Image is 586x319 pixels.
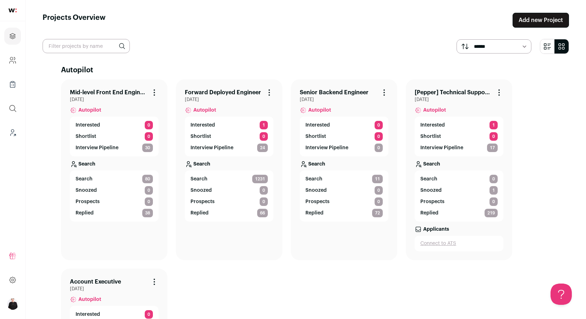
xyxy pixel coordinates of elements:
a: Add new Project [513,13,569,28]
a: Shortlist 0 [76,132,153,141]
a: Prospects 0 [190,197,268,206]
a: Company and ATS Settings [4,52,21,69]
p: Interview Pipeline [305,144,348,151]
p: Prospects [305,198,330,205]
span: 1 [490,186,498,195]
button: Project Actions [495,88,503,97]
button: Project Actions [150,278,159,286]
span: Autopilot [78,296,101,303]
span: 0 [145,132,153,141]
a: Shortlist 0 [305,132,383,141]
p: Replied [76,209,94,217]
span: 72 [372,209,383,217]
span: Search [420,175,437,183]
a: Search 1231 [190,175,268,183]
a: Replied 66 [190,209,268,217]
span: 0 [490,197,498,206]
span: 38 [142,209,153,217]
p: Snoozed [76,187,97,194]
span: 0 [375,197,383,206]
span: Search [305,175,322,183]
span: 0 [145,121,153,129]
a: Company Lists [4,76,21,93]
span: [DATE] [70,97,159,102]
span: Autopilot [308,107,331,114]
p: Interview Pipeline [76,144,118,151]
a: Search 11 [305,175,383,183]
iframe: Toggle Customer Support [551,284,572,305]
a: Interested 0 [305,121,383,129]
span: 1 [260,121,268,129]
p: Search [193,161,210,168]
span: 24 [257,144,268,152]
p: Interested [76,122,100,129]
p: Shortlist [76,133,96,140]
button: Project Actions [380,88,388,97]
a: Autopilot [70,102,159,117]
span: [DATE] [70,286,159,292]
a: Replied 219 [420,209,498,217]
button: Project Actions [265,88,273,97]
a: Autopilot [415,102,503,117]
p: Shortlist [190,133,211,140]
span: 0 [490,175,498,183]
p: Interested [420,122,445,129]
span: 0 [490,132,498,141]
a: Prospects 0 [305,197,383,206]
p: Shortlist [420,133,441,140]
span: 0 [375,144,383,152]
a: Interview Pipeline 17 [420,144,498,152]
p: Shortlist [305,133,326,140]
a: Snoozed 1 [420,186,498,195]
span: 0 [260,132,268,141]
span: [DATE] [415,97,503,102]
img: 9240684-medium_jpg [7,298,18,310]
a: Replied 38 [76,209,153,217]
a: Forward Deployed Engineer [185,88,261,97]
span: Autopilot [193,107,216,114]
span: Search [190,175,208,183]
a: Autopilot [300,102,388,117]
a: Prospects 0 [420,197,498,206]
a: Interview Pipeline 0 [305,144,383,152]
span: 219 [485,209,498,217]
p: Replied [190,209,209,217]
span: 17 [487,144,498,152]
a: Interested 0 [76,310,153,319]
span: 0 [145,310,153,319]
p: Search [308,161,325,168]
span: [DATE] [185,97,273,102]
p: Interested [190,122,215,129]
a: Mid-level Front End Engineer at Pepper [70,88,147,97]
span: 30 [142,144,153,152]
h1: Projects Overview [43,13,106,28]
span: Search [76,175,93,183]
a: Search 80 [76,175,153,183]
a: Interested 0 [76,121,153,129]
span: 0 [375,186,383,195]
a: Shortlist 0 [420,132,498,141]
span: 66 [257,209,268,217]
p: Prospects [420,198,444,205]
span: 80 [142,175,153,183]
span: 0 [260,186,268,195]
p: Snoozed [420,187,442,194]
a: Search [185,156,273,170]
a: Prospects 0 [76,197,153,206]
a: Interested 1 [420,121,498,129]
p: Snoozed [190,187,212,194]
span: 0 [375,132,383,141]
a: Search [300,156,388,170]
img: wellfound-shorthand-0d5821cbd27db2630d0214b213865d53afaa358527fdda9d0ea32b1df1b89c2c.svg [9,9,17,12]
a: Applicants [415,222,503,236]
a: Shortlist 0 [190,132,268,141]
a: Replied 72 [305,209,383,217]
p: Replied [305,209,324,217]
a: Snoozed 0 [190,186,268,195]
span: 11 [372,175,383,183]
p: Interview Pipeline [420,144,463,151]
span: 0 [260,197,268,206]
h2: Autopilot [61,65,551,75]
span: [DATE] [300,97,388,102]
a: [Pepper] Technical Support Engineer [415,88,492,97]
